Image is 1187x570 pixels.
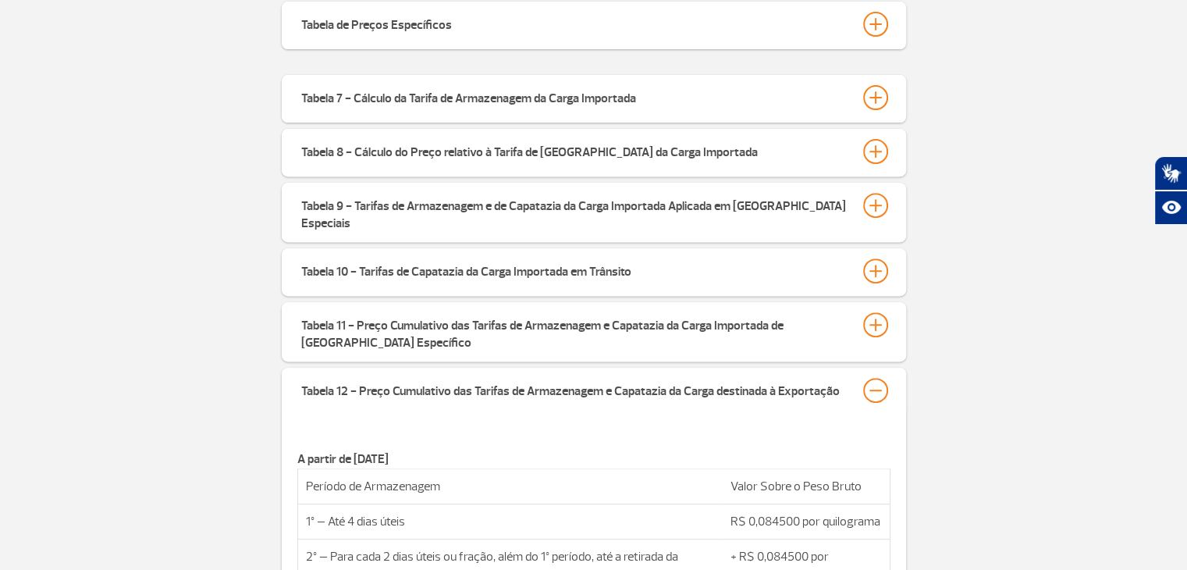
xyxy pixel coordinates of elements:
[1154,156,1187,191] button: Abrir tradutor de língua de sinais.
[301,258,631,280] div: Tabela 10 - Tarifas de Capatazia da Carga Importada em Trânsito
[723,504,890,539] td: R$ 0,084500 por quilograma
[723,468,890,504] td: Valor Sobre o Peso Bruto
[297,451,389,467] strong: A partir de [DATE]
[300,192,887,233] button: Tabela 9 - Tarifas de Armazenagem e de Capatazia da Carga Importada Aplicada em [GEOGRAPHIC_DATA]...
[306,477,715,496] p: Período de Armazenagem
[1154,156,1187,225] div: Plugin de acessibilidade da Hand Talk.
[300,258,887,284] button: Tabela 10 - Tarifas de Capatazia da Carga Importada em Trânsito
[301,312,848,351] div: Tabela 11 - Preço Cumulativo das Tarifas de Armazenagem e Capatazia da Carga Importada de [GEOGRA...
[300,377,887,404] button: Tabela 12 - Preço Cumulativo das Tarifas de Armazenagem e Capatazia da Carga destinada à Exportação
[301,378,840,400] div: Tabela 12 - Preço Cumulativo das Tarifas de Armazenagem e Capatazia da Carga destinada à Exportação
[301,85,636,107] div: Tabela 7 - Cálculo da Tarifa de Armazenagem da Carga Importada
[300,138,887,165] button: Tabela 8 - Cálculo do Preço relativo à Tarifa de [GEOGRAPHIC_DATA] da Carga Importada
[1154,191,1187,225] button: Abrir recursos assistivos.
[301,193,848,232] div: Tabela 9 - Tarifas de Armazenagem e de Capatazia da Carga Importada Aplicada em [GEOGRAPHIC_DATA]...
[301,139,758,161] div: Tabela 8 - Cálculo do Preço relativo à Tarifa de [GEOGRAPHIC_DATA] da Carga Importada
[301,12,452,34] div: Tabela de Preços Específicos
[300,11,887,37] button: Tabela de Preços Específicos
[300,312,887,352] button: Tabela 11 - Preço Cumulativo das Tarifas de Armazenagem e Capatazia da Carga Importada de [GEOGRA...
[300,84,887,111] button: Tabela 7 - Cálculo da Tarifa de Armazenagem da Carga Importada
[297,504,723,539] td: 1º – Até 4 dias úteis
